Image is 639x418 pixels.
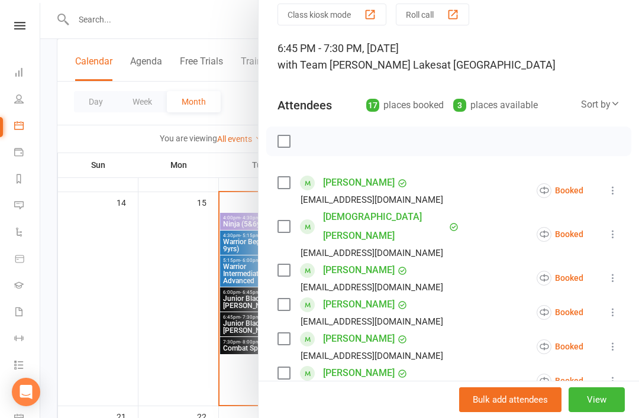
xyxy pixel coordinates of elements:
div: 6:45 PM - 7:30 PM, [DATE] [277,40,620,73]
a: [PERSON_NAME] [323,364,395,383]
a: People [14,87,41,114]
div: [EMAIL_ADDRESS][DOMAIN_NAME] [301,280,443,295]
a: Payments [14,140,41,167]
div: Booked [537,227,583,242]
div: [EMAIL_ADDRESS][DOMAIN_NAME] [301,192,443,208]
div: Attendees [277,97,332,114]
div: Booked [537,305,583,320]
span: at [GEOGRAPHIC_DATA] [441,59,556,71]
div: [EMAIL_ADDRESS][DOMAIN_NAME] [301,314,443,329]
div: Open Intercom Messenger [12,378,40,406]
a: Calendar [14,114,41,140]
button: Bulk add attendees [459,387,561,412]
button: Roll call [396,4,469,25]
a: [DEMOGRAPHIC_DATA][PERSON_NAME] [323,208,446,245]
a: Product Sales [14,247,41,273]
a: Dashboard [14,60,41,87]
a: Reports [14,167,41,193]
a: [PERSON_NAME] [323,295,395,314]
button: View [569,387,625,412]
div: Booked [537,374,583,388]
a: [PERSON_NAME] [323,173,395,192]
div: [EMAIL_ADDRESS][DOMAIN_NAME] [301,348,443,364]
div: places booked [366,97,444,114]
div: 3 [453,99,466,112]
a: [PERSON_NAME] [323,261,395,280]
button: Class kiosk mode [277,4,386,25]
div: 17 [366,99,379,112]
div: Sort by [581,97,620,112]
div: places available [453,97,538,114]
span: with Team [PERSON_NAME] Lakes [277,59,441,71]
div: Booked [537,339,583,354]
div: Booked [537,183,583,198]
div: Booked [537,271,583,286]
a: [PERSON_NAME] [323,329,395,348]
div: [EMAIL_ADDRESS][DOMAIN_NAME] [301,245,443,261]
